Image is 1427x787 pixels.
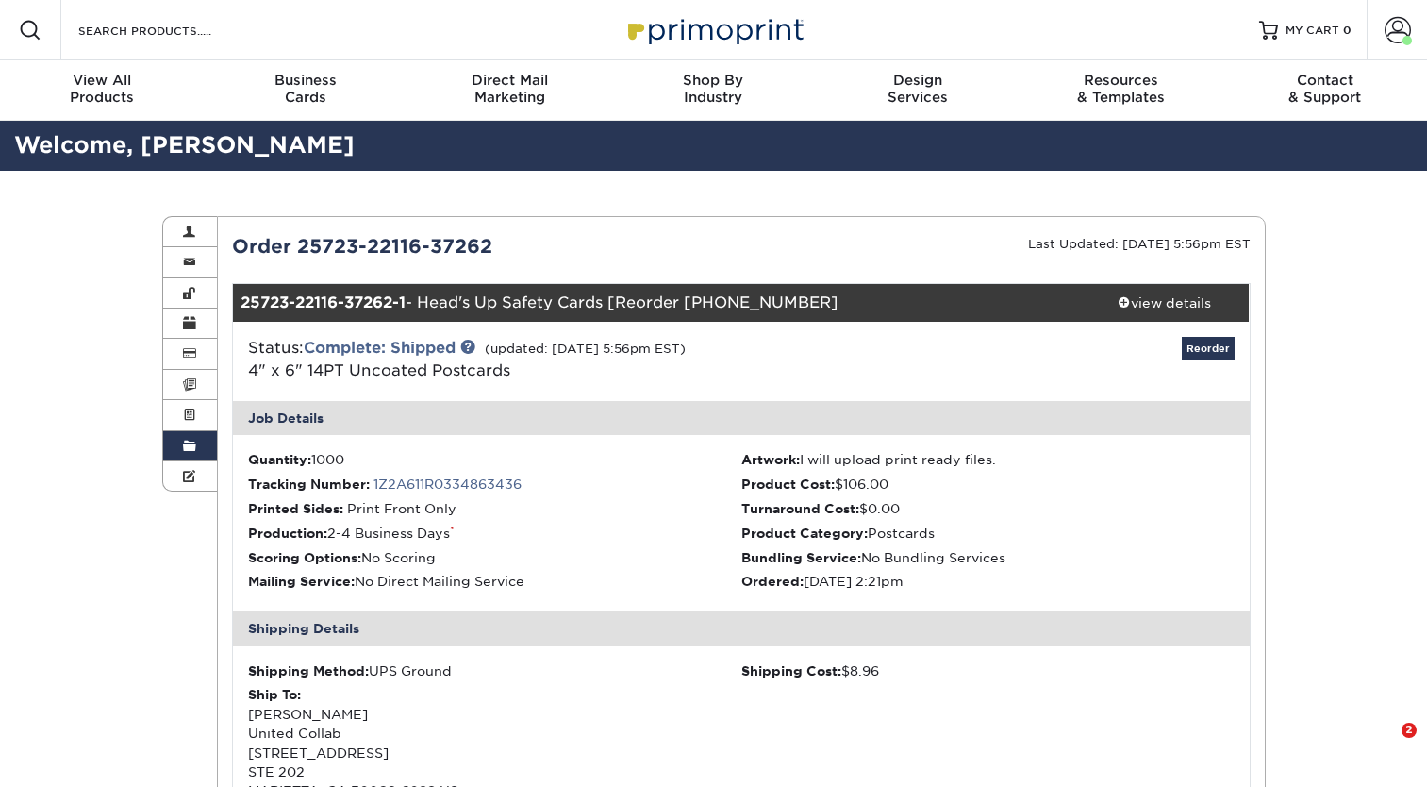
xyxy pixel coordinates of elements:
[407,72,611,89] span: Direct Mail
[741,663,841,678] strong: Shipping Cost:
[248,663,369,678] strong: Shipping Method:
[407,72,611,106] div: Marketing
[248,574,355,589] strong: Mailing Service:
[248,572,741,591] li: No Direct Mailing Service
[1080,284,1250,322] a: view details
[1223,72,1427,89] span: Contact
[611,72,815,89] span: Shop By
[1020,72,1223,89] span: Resources
[741,526,868,541] strong: Product Category:
[248,550,361,565] strong: Scoring Options:
[76,19,260,42] input: SEARCH PRODUCTS.....
[347,501,456,516] span: Print Front Only
[611,72,815,106] div: Industry
[816,60,1020,121] a: DesignServices
[248,526,327,541] strong: Production:
[1223,72,1427,106] div: & Support
[741,499,1235,518] li: $0.00
[248,524,741,543] li: 2-4 Business Days
[741,548,1235,567] li: No Bundling Services
[741,452,800,467] strong: Artwork:
[204,60,407,121] a: BusinessCards
[741,574,804,589] strong: Ordered:
[234,337,910,382] div: Status:
[204,72,407,106] div: Cards
[233,284,1080,322] div: - Head's Up Safety Cards [Reorder [PHONE_NUMBER]
[248,661,741,680] div: UPS Ground
[248,361,510,379] span: 4" x 6" 14PT Uncoated Postcards
[485,342,686,356] small: (updated: [DATE] 5:56pm EST)
[218,232,741,260] div: Order 25723-22116-37262
[1223,60,1427,121] a: Contact& Support
[741,475,1235,494] li: $106.00
[741,501,859,516] strong: Turnaround Cost:
[373,477,522,492] a: 1Z2A611R0334863436
[816,72,1020,106] div: Services
[233,401,1250,435] div: Job Details
[620,9,808,50] img: Primoprint
[741,524,1235,543] li: Postcards
[741,572,1235,591] li: [DATE] 2:21pm
[248,687,301,702] strong: Ship To:
[304,339,456,357] a: Complete: Shipped
[741,550,861,565] strong: Bundling Service:
[741,661,1235,680] div: $8.96
[248,450,741,469] li: 1000
[241,293,406,311] strong: 25723-22116-37262-1
[248,477,370,492] strong: Tracking Number:
[407,60,611,121] a: Direct MailMarketing
[1363,723,1408,768] iframe: Intercom live chat
[248,501,343,516] strong: Printed Sides:
[1028,237,1251,251] small: Last Updated: [DATE] 5:56pm EST
[1402,723,1417,738] span: 2
[248,452,311,467] strong: Quantity:
[741,477,835,492] strong: Product Cost:
[204,72,407,89] span: Business
[1182,337,1235,360] a: Reorder
[233,611,1250,645] div: Shipping Details
[741,450,1235,469] li: I will upload print ready files.
[1343,24,1352,37] span: 0
[816,72,1020,89] span: Design
[1080,293,1250,312] div: view details
[611,60,815,121] a: Shop ByIndustry
[1020,72,1223,106] div: & Templates
[1286,23,1339,39] span: MY CART
[1020,60,1223,121] a: Resources& Templates
[248,548,741,567] li: No Scoring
